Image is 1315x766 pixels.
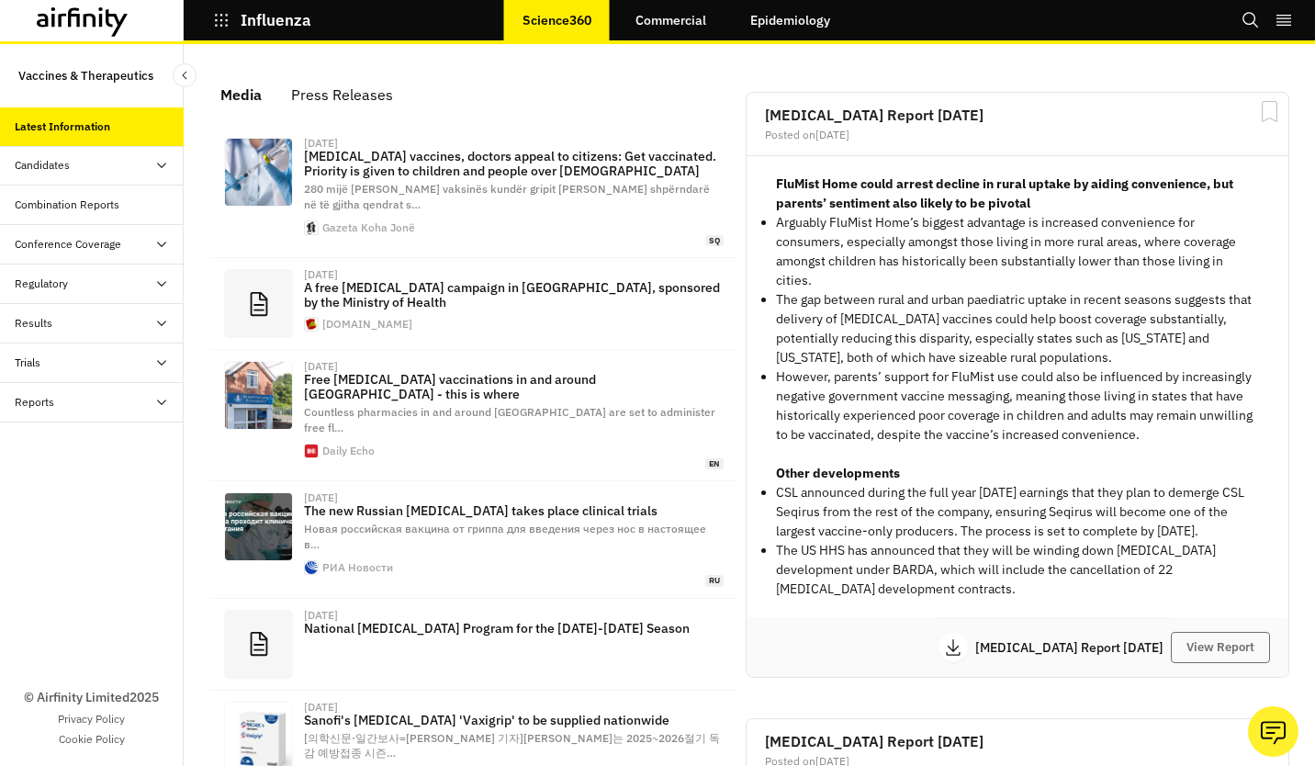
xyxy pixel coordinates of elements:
[304,492,338,503] div: [DATE]
[304,269,338,280] div: [DATE]
[705,235,724,247] span: sq
[304,621,724,636] p: National [MEDICAL_DATA] Program for the [DATE]-[DATE] Season
[304,372,724,401] p: Free [MEDICAL_DATA] vaccinations in and around [GEOGRAPHIC_DATA] - this is where
[15,236,121,253] div: Conference Coverage
[209,481,738,598] a: [DATE]The new Russian [MEDICAL_DATA] takes place clinical trialsНовая российская вакцина от грипп...
[765,734,1270,749] h2: [MEDICAL_DATA] Report [DATE]
[15,276,68,292] div: Regulatory
[209,258,738,350] a: [DATE]A free [MEDICAL_DATA] campaign in [GEOGRAPHIC_DATA], sponsored by the Ministry of Health[DO...
[15,197,119,213] div: Combination Reports
[975,641,1171,654] p: [MEDICAL_DATA] Report [DATE]
[765,107,1270,122] h2: [MEDICAL_DATA] Report [DATE]
[304,522,706,551] span: Новая российская вакцина от гриппа для введения через нос в настоящее в …
[209,127,738,258] a: [DATE][MEDICAL_DATA] vaccines, doctors appeal to citizens: Get vaccinated. Priority is given to c...
[776,175,1233,211] strong: FluMist Home could arrest decline in rural uptake by aiding convenience, but parents’ sentiment a...
[305,561,318,574] img: apple-touch-icon.png
[24,688,159,707] p: © Airfinity Limited 2025
[291,81,393,108] div: Press Releases
[304,405,715,434] span: Countless pharmacies in and around [GEOGRAPHIC_DATA] are set to administer free fl …
[322,222,415,233] div: Gazeta Koha Jonë
[776,213,1259,290] p: Arguably FluMist Home’s biggest advantage is increased convenience for consumers, especially amon...
[776,483,1259,541] p: CSL announced during the full year [DATE] earnings that they plan to demerge CSL Seqirus from the...
[15,118,110,135] div: Latest Information
[304,702,338,713] div: [DATE]
[322,445,375,456] div: Daily Echo
[776,367,1259,445] p: However, parents’ support for FluMist use could also be influenced by increasingly negative gover...
[1171,632,1270,663] button: View Report
[304,361,338,372] div: [DATE]
[705,575,724,587] span: ru
[776,290,1259,367] p: The gap between rural and urban paediatric uptake in recent seasons suggests that delivery of [ME...
[213,5,311,36] button: Influenza
[304,280,724,310] p: A free [MEDICAL_DATA] campaign in [GEOGRAPHIC_DATA], sponsored by the Ministry of Health
[304,182,710,211] span: 280 mijë [PERSON_NAME] vaksinës kundër gripit [PERSON_NAME] shpërndarë në të gjitha qendrat s …
[304,149,724,178] p: [MEDICAL_DATA] vaccines, doctors appeal to citizens: Get vaccinated. Priority is given to childre...
[241,12,311,28] p: Influenza
[225,493,292,560] img: 2043710189.jpg
[59,731,125,748] a: Cookie Policy
[220,81,262,108] div: Media
[225,362,292,429] img: 19987037.jpg
[18,59,153,93] p: Vaccines & Therapeutics
[322,319,412,330] div: [DOMAIN_NAME]
[305,221,318,234] img: cropped-favicon_dark-2.png
[58,711,125,727] a: Privacy Policy
[304,731,720,760] span: [의학신문·일간보사=[PERSON_NAME] 기자][PERSON_NAME]는 2025~2026절기 독감 예방접종 시즌 …
[776,541,1259,599] p: The US HHS has announced that they will be winding down [MEDICAL_DATA] development under BARDA, w...
[209,599,738,691] a: [DATE]National [MEDICAL_DATA] Program for the [DATE]-[DATE] Season
[765,130,1270,141] div: Posted on [DATE]
[15,315,52,332] div: Results
[523,13,591,28] p: Science360
[304,138,338,149] div: [DATE]
[15,157,70,174] div: Candidates
[225,139,292,206] img: vaksina-1-1.jpg
[209,350,738,481] a: [DATE]Free [MEDICAL_DATA] vaccinations in and around [GEOGRAPHIC_DATA] - this is whereCountless p...
[304,503,724,518] p: The new Russian [MEDICAL_DATA] takes place clinical trials
[304,610,338,621] div: [DATE]
[322,562,393,573] div: РИА Новости
[705,458,724,470] span: en
[15,394,54,411] div: Reports
[776,465,900,481] strong: Other developments
[1242,5,1260,36] button: Search
[304,713,724,727] p: Sanofi's [MEDICAL_DATA] 'Vaxigrip' to be supplied nationwide
[15,355,40,371] div: Trials
[305,318,318,331] img: faviconV2
[1258,100,1281,123] svg: Bookmark Report
[173,63,197,87] button: Close Sidebar
[1248,706,1298,757] button: Ask our analysts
